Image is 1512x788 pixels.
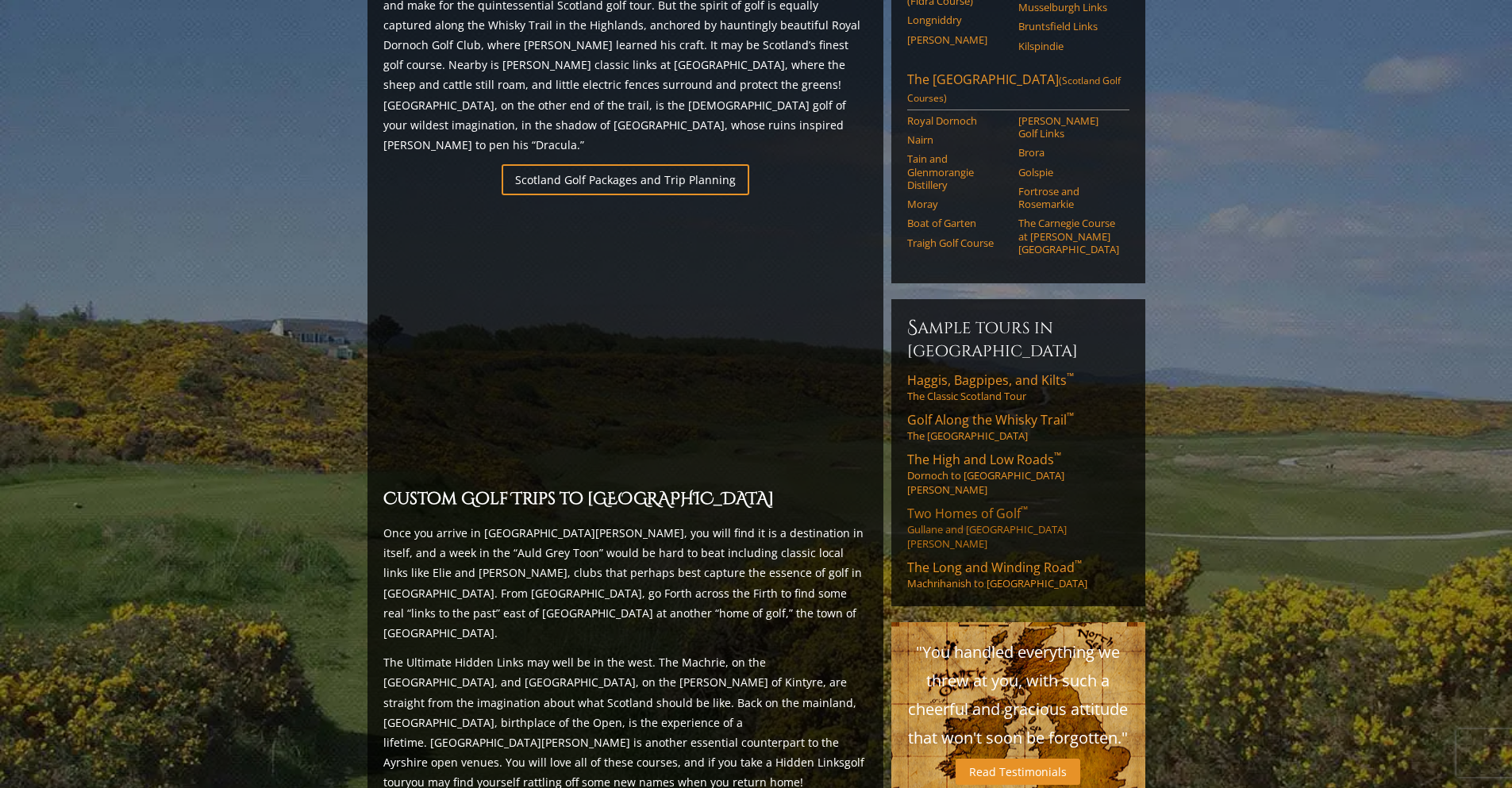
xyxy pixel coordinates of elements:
[907,198,1008,210] a: Moray
[907,451,1129,497] a: The High and Low Roads™Dornoch to [GEOGRAPHIC_DATA][PERSON_NAME]
[1018,1,1119,13] a: Musselburgh Links
[1021,503,1028,517] sup: ™
[907,505,1129,551] a: Two Homes of Golf™Gullane and [GEOGRAPHIC_DATA][PERSON_NAME]
[1018,114,1119,140] a: [PERSON_NAME] Golf Links
[907,559,1082,576] span: The Long and Winding Road
[1018,185,1119,211] a: Fortrose and Rosemarkie
[907,13,1008,26] a: Longniddry
[502,164,749,195] a: Scotland Golf Packages and Trip Planning
[907,133,1008,146] a: Nairn
[907,33,1008,46] a: [PERSON_NAME]
[907,559,1129,590] a: The Long and Winding Road™Machrihanish to [GEOGRAPHIC_DATA]
[1067,370,1074,383] sup: ™
[907,236,1008,249] a: Traigh Golf Course
[1018,146,1119,159] a: Brora
[907,505,1028,522] span: Two Homes of Golf
[907,411,1074,429] span: Golf Along the Whisky Trail
[1018,40,1119,52] a: Kilspindie
[1018,20,1119,33] a: Bruntsfield Links
[907,74,1121,105] span: (Scotland Golf Courses)
[907,371,1129,403] a: Haggis, Bagpipes, and Kilts™The Classic Scotland Tour
[907,315,1129,362] h6: Sample Tours in [GEOGRAPHIC_DATA]
[383,486,868,513] h2: Custom Golf Trips to [GEOGRAPHIC_DATA]
[1018,217,1119,256] a: The Carnegie Course at [PERSON_NAME][GEOGRAPHIC_DATA]
[907,71,1129,110] a: The [GEOGRAPHIC_DATA](Scotland Golf Courses)
[1018,166,1119,179] a: Golspie
[383,523,868,643] p: Once you arrive in [GEOGRAPHIC_DATA][PERSON_NAME], you will find it is a destination in itself, a...
[1075,557,1082,571] sup: ™
[956,759,1080,785] a: Read Testimonials
[907,114,1008,127] a: Royal Dornoch
[383,205,868,477] iframe: Sir-Nick-favorite-Open-Rota-Venues
[907,152,1008,191] a: Tain and Glenmorangie Distillery
[907,451,1061,468] span: The High and Low Roads
[1054,449,1061,463] sup: ™
[907,638,1129,752] p: "You handled everything we threw at you, with such a cheerful and gracious attitude that won't so...
[907,217,1008,229] a: Boat of Garten
[1067,409,1074,423] sup: ™
[907,371,1074,389] span: Haggis, Bagpipes, and Kilts
[907,411,1129,443] a: Golf Along the Whisky Trail™The [GEOGRAPHIC_DATA]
